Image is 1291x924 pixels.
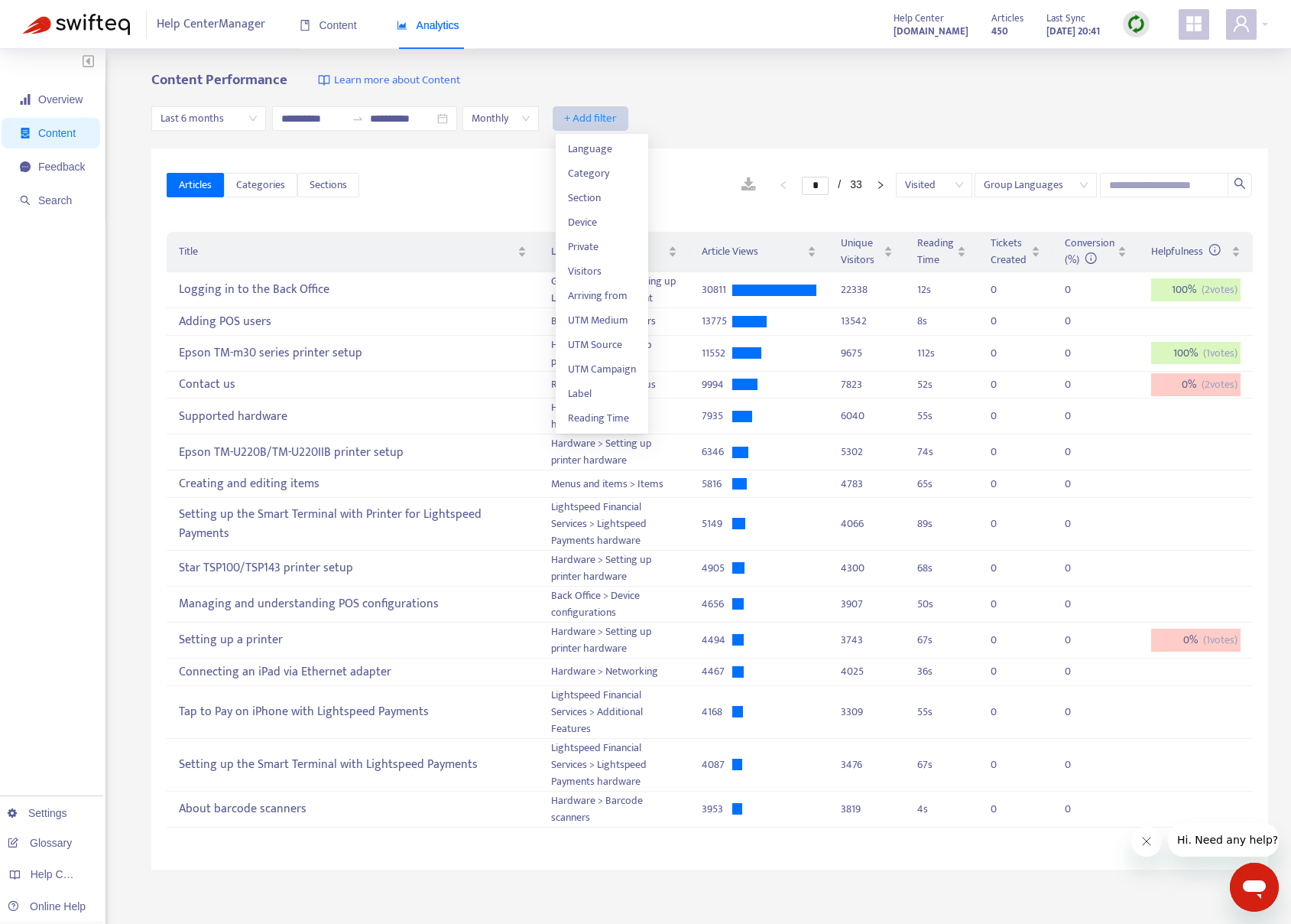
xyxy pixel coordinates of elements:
div: 89 s [917,516,966,532]
button: Sections [297,173,359,197]
td: Resources > Contact us [539,372,689,399]
div: 100 % [1151,342,1241,365]
div: 0 % [1151,373,1241,396]
div: Setting up a printer [179,628,527,653]
div: Tap to Pay on iPhone with Lightspeed Payments [179,699,527,724]
span: area-chart [397,20,407,31]
div: 11552 [702,345,732,362]
div: 0 [991,345,1021,362]
div: 3819 [841,801,893,818]
span: Arriving from [568,288,636,304]
div: 0 [991,408,1021,425]
div: Adding POS users [179,309,527,334]
div: 0 [991,801,1021,818]
div: 55 s [917,408,966,425]
div: 4 s [917,801,966,818]
div: 4905 [702,560,732,577]
span: Conversion (%) [1065,234,1114,268]
span: Location [551,243,665,260]
div: 30811 [702,281,732,298]
span: Unique Visitors [841,235,881,268]
span: user [1232,15,1250,33]
span: Visited [905,174,963,197]
div: Star TSP100/TSP143 printer setup [179,556,527,581]
span: Overview [38,93,83,106]
div: 5149 [702,516,732,532]
div: 4467 [702,663,732,680]
img: Swifteq [23,14,130,35]
div: 3309 [841,704,893,721]
div: 55 s [917,704,966,721]
span: book [300,20,310,31]
span: / [838,178,841,190]
div: 0 [991,376,1021,393]
div: 3907 [841,596,893,613]
span: Search [38,194,72,207]
span: Device [568,214,636,231]
span: ( 1 votes) [1203,345,1237,362]
button: Categories [224,173,297,197]
div: Epson TM-U220B/TM-U220IIB printer setup [179,440,527,465]
div: 0 [1065,663,1095,680]
span: Articles [179,177,212,194]
div: Logging in to the Back Office [179,278,527,303]
div: About barcode scanners [179,796,527,822]
div: 67 s [917,756,966,773]
div: 0 [1065,376,1095,393]
td: Hardware > Barcode scanners [539,792,689,828]
span: Help Center Manager [157,10,265,39]
div: 4168 [702,704,732,721]
div: 6040 [841,408,893,425]
div: 5816 [702,476,732,493]
div: 4494 [702,632,732,649]
span: Tickets Created [991,235,1028,268]
div: 0 [1065,476,1095,493]
div: 22338 [841,281,893,298]
div: Contact us [179,373,527,398]
div: Managing and understanding POS configurations [179,592,527,617]
div: 0 [1065,560,1095,577]
span: Feedback [38,161,85,173]
div: 4656 [702,596,732,613]
span: Monthly [472,107,530,130]
div: 0 % [1151,629,1241,652]
div: Setting up the Smart Terminal with Lightspeed Payments [179,752,527,777]
div: 52 s [917,376,966,393]
div: 4087 [702,756,732,773]
div: 112 s [917,345,966,362]
span: message [20,161,31,172]
span: Categories [236,177,285,194]
div: 0 [991,281,1021,298]
th: Reading Time [905,232,978,272]
div: Setting up the Smart Terminal with Printer for Lightspeed Payments [179,502,527,546]
span: to [352,112,364,125]
li: Next Page [868,176,893,194]
th: Article Views [689,232,829,272]
div: 0 [991,632,1021,649]
td: Hardware > Setting up printer hardware [539,551,689,587]
div: 7823 [841,376,893,393]
span: Article Views [702,243,804,260]
div: 4300 [841,560,893,577]
div: 0 [991,756,1021,773]
td: Menus and items > Items [539,470,689,498]
span: Reading Time [568,410,636,427]
div: 4066 [841,516,893,532]
button: left [771,176,796,194]
th: Tickets Created [978,232,1053,272]
div: 0 [991,596,1021,613]
div: 6346 [702,444,732,460]
a: Settings [8,807,67,819]
strong: [DOMAIN_NAME] [894,23,968,40]
div: 0 [991,476,1021,493]
iframe: Button to launch messaging window [1230,863,1279,912]
div: 0 [1065,756,1095,773]
span: Visitors [568,263,636,280]
div: Creating and editing items [179,471,527,496]
a: Glossary [8,837,72,849]
div: 0 [1065,345,1095,362]
div: 0 [1065,704,1095,721]
div: 68 s [917,560,966,577]
span: Private [568,239,636,255]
